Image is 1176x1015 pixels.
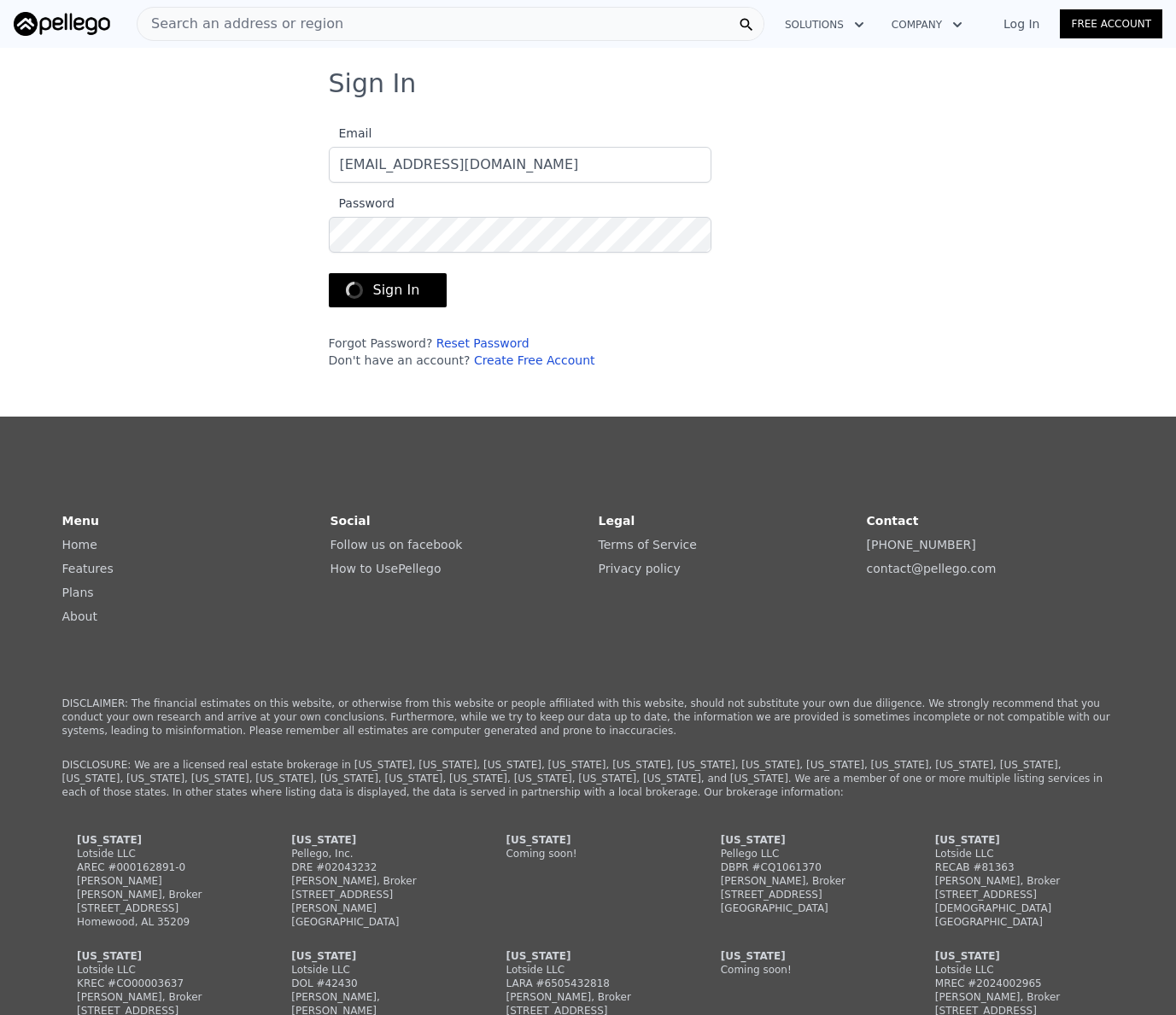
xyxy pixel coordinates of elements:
a: Features [62,562,114,575]
div: [US_STATE] [506,833,670,847]
div: [US_STATE] [291,833,455,847]
div: [PERSON_NAME] [PERSON_NAME], Broker [77,874,241,901]
div: [STREET_ADDRESS] [721,888,885,901]
div: AREC #000162891-0 [77,860,241,874]
div: [STREET_ADDRESS] [77,901,241,915]
a: Log In [983,15,1060,32]
div: [US_STATE] [721,833,885,847]
input: Password [329,217,711,253]
strong: Social [331,514,371,528]
a: Free Account [1060,9,1162,38]
div: Lotside LLC [935,963,1099,977]
strong: Contact [867,514,919,528]
a: Privacy policy [599,562,681,575]
span: Email [329,126,372,140]
div: [STREET_ADDRESS][PERSON_NAME] [291,888,455,915]
strong: Menu [62,514,99,528]
div: [US_STATE] [506,949,670,963]
button: Sign In [329,273,448,307]
div: [PERSON_NAME], Broker [506,990,670,1004]
div: Coming soon! [506,847,670,860]
a: contact@pellego.com [867,562,997,575]
div: Coming soon! [721,963,885,977]
div: [PERSON_NAME], Broker [77,990,241,1004]
input: Email [329,147,711,183]
div: [PERSON_NAME], Broker [935,874,1099,888]
div: Lotside LLC [77,963,241,977]
img: Pellego [14,12,110,36]
button: Company [878,9,976,40]
p: DISCLAIMER: The financial estimates on this website, or otherwise from this website or people aff... [62,697,1115,738]
div: [US_STATE] [935,949,1099,963]
a: Terms of Service [599,538,697,551]
div: [GEOGRAPHIC_DATA] [935,915,1099,929]
p: DISCLOSURE: We are a licensed real estate brokerage in [US_STATE], [US_STATE], [US_STATE], [US_ST... [62,758,1115,799]
span: Search an address or region [137,14,343,34]
div: [STREET_ADDRESS][DEMOGRAPHIC_DATA] [935,888,1099,915]
span: Password [329,196,395,210]
div: [US_STATE] [77,833,241,847]
h3: Sign In [329,68,848,99]
div: MREC #2024002965 [935,977,1099,990]
a: Create Free Account [474,353,595,367]
div: [US_STATE] [935,833,1099,847]
a: Home [62,538,97,551]
div: [GEOGRAPHIC_DATA] [291,915,455,929]
div: DBPR #CQ1061370 [721,860,885,874]
div: DOL #42430 [291,977,455,990]
div: [US_STATE] [77,949,241,963]
div: Lotside LLC [506,963,670,977]
a: Reset Password [436,336,529,350]
div: [PERSON_NAME], Broker [935,990,1099,1004]
div: [GEOGRAPHIC_DATA] [721,901,885,915]
strong: Legal [599,514,635,528]
div: Forgot Password? Don't have an account? [329,335,711,369]
button: Solutions [771,9,878,40]
div: Lotside LLC [935,847,1099,860]
div: [US_STATE] [721,949,885,963]
div: [PERSON_NAME], Broker [291,874,455,888]
div: LARA #6505432818 [506,977,670,990]
div: Pellego LLC [721,847,885,860]
div: RECAB #81363 [935,860,1099,874]
div: [PERSON_NAME], Broker [721,874,885,888]
a: Plans [62,586,94,599]
div: [US_STATE] [291,949,455,963]
div: DRE #02043232 [291,860,455,874]
div: KREC #CO00003637 [77,977,241,990]
div: Homewood, AL 35209 [77,915,241,929]
div: Lotside LLC [77,847,241,860]
div: Lotside LLC [291,963,455,977]
div: Pellego, Inc. [291,847,455,860]
a: How to UsePellego [331,562,442,575]
a: [PHONE_NUMBER] [867,538,976,551]
a: About [62,610,97,623]
a: Follow us on facebook [331,538,463,551]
